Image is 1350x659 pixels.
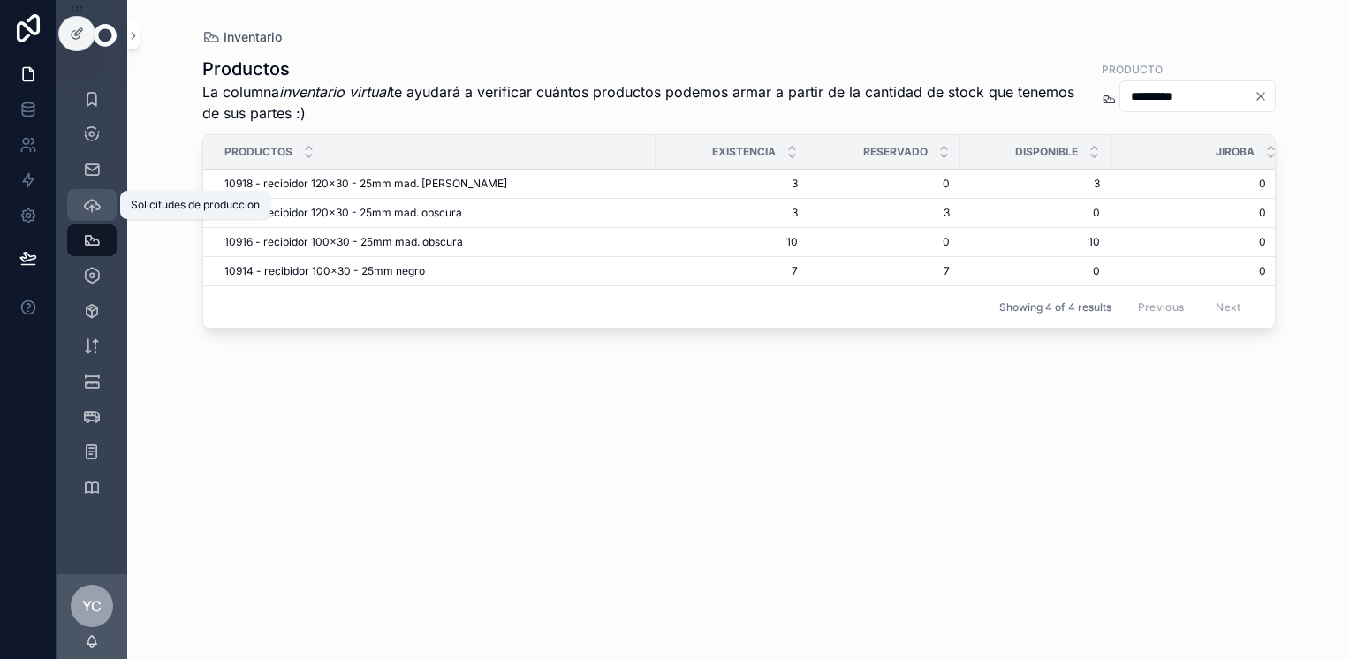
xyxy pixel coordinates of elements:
span: 10919 - recibidor 120x30 - 25mm mad. obscura [224,206,462,220]
a: 7 [666,264,798,278]
a: 3 [819,206,950,220]
a: 10 [666,235,798,249]
div: Solicitudes de produccion [131,198,260,212]
a: 3 [971,177,1100,191]
a: 0 [819,235,950,249]
a: 10916 - recibidor 100x30 - 25mm mad. obscura [224,235,645,249]
a: 0 [1111,264,1266,278]
span: Inventario [224,28,282,46]
a: 0 [971,264,1100,278]
span: Reservado [863,145,928,159]
a: 10 [971,235,1100,249]
div: scrollable content [57,71,127,526]
a: 0 [1111,177,1266,191]
span: 10916 - recibidor 100x30 - 25mm mad. obscura [224,235,463,249]
a: 0 [1111,206,1266,220]
span: Productos [224,145,292,159]
a: 10919 - recibidor 120x30 - 25mm mad. obscura [224,206,645,220]
a: 10914 - recibidor 100x30 - 25mm negro [224,264,645,278]
label: PRODUCTO [1102,61,1163,77]
a: 7 [819,264,950,278]
span: Showing 4 of 4 results [999,300,1111,314]
span: 10914 - recibidor 100x30 - 25mm negro [224,264,425,278]
a: 0 [819,177,950,191]
span: 10918 - recibidor 120x30 - 25mm mad. [PERSON_NAME] [224,177,507,191]
a: 3 [666,206,798,220]
button: Clear [1254,89,1275,103]
a: 3 [666,177,798,191]
a: 0 [971,206,1100,220]
span: La columna te ayudará a verificar cuántos productos podemos armar a partir de la cantidad de stoc... [202,81,1088,124]
a: 10918 - recibidor 120x30 - 25mm mad. [PERSON_NAME] [224,177,645,191]
span: Existencia [712,145,776,159]
span: YC [82,595,102,617]
span: JIROBA [1216,145,1255,159]
a: Inventario [202,28,282,46]
span: Disponible [1015,145,1078,159]
a: 0 [1111,235,1266,249]
h1: Productos [202,57,1088,81]
em: inventario virtual [279,83,390,101]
